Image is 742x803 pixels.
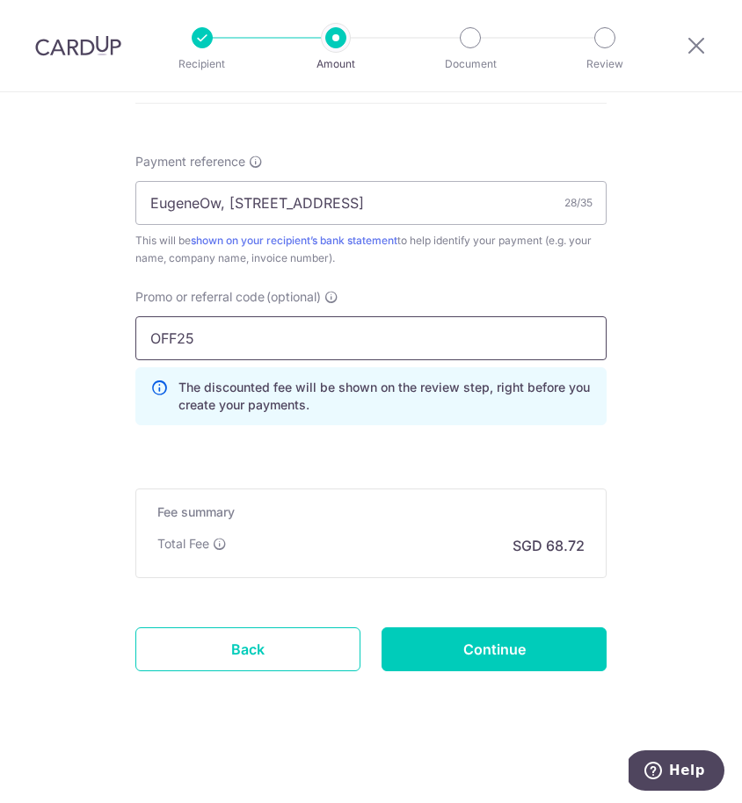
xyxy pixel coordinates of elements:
a: shown on your recipient’s bank statement [191,234,397,247]
p: The discounted fee will be shown on the review step, right before you create your payments. [178,379,592,414]
div: This will be to help identify your payment (e.g. your name, company name, invoice number). [135,232,607,267]
p: Amount [287,55,385,73]
div: 28/35 [564,194,593,212]
iframe: Opens a widget where you can find more information [629,750,724,794]
img: CardUp [35,35,121,56]
span: Promo or referral code [135,288,265,306]
p: Document [421,55,520,73]
p: Review [556,55,654,73]
p: SGD 68.72 [513,535,585,556]
input: Continue [382,627,607,671]
span: Payment reference [135,153,245,170]
p: Total Fee [157,535,209,553]
h5: Fee summary [157,503,585,521]
p: Recipient [153,55,251,73]
span: (optional) [266,288,321,306]
a: Back [135,627,360,671]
